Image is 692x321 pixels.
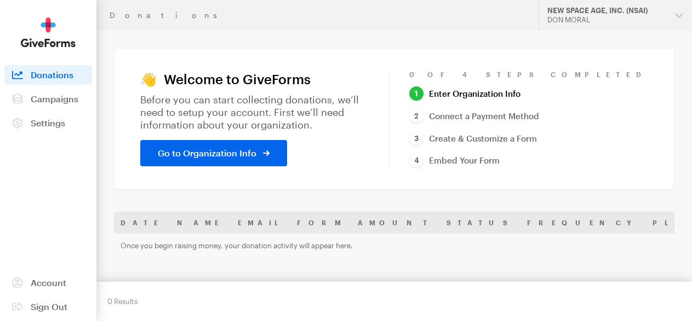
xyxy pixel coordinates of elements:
[140,140,287,166] a: Go to Organization Info
[31,277,66,288] span: Account
[409,70,648,79] div: 0 of 4 Steps Completed
[521,212,646,234] th: Frequency
[409,153,500,168] a: Embed Your Form
[140,72,369,87] h1: 👋 Welcome to GiveForms
[31,69,73,80] span: Donations
[440,212,521,234] th: Status
[290,212,351,234] th: Form
[4,273,92,293] a: Account
[114,212,170,234] th: Date
[21,17,76,48] img: GiveForms
[547,6,666,15] div: NEW SPACE AGE, INC. (NSAI)
[4,65,92,85] a: Donations
[351,212,440,234] th: Amount
[409,109,539,124] a: Connect a Payment Method
[547,15,666,25] div: DON MORAL
[170,212,231,234] th: Name
[31,94,78,104] span: Campaigns
[4,89,92,109] a: Campaigns
[231,212,290,234] th: Email
[4,297,92,317] a: Sign Out
[140,94,369,131] p: Before you can start collecting donations, we’ll need to setup your account. First we’ll need inf...
[107,293,138,310] div: 0 Results
[409,131,537,146] a: Create & Customize a Form
[31,118,65,128] span: Settings
[31,301,67,312] span: Sign Out
[158,147,256,160] span: Go to Organization Info
[409,86,521,101] a: Enter Organization Info
[4,113,92,133] a: Settings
